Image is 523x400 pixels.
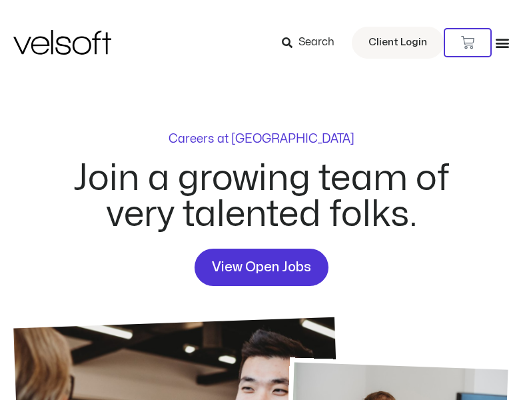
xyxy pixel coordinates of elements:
[195,249,328,286] a: View Open Jobs
[282,31,344,54] a: Search
[212,257,311,278] span: View Open Jobs
[13,30,111,55] img: Velsoft Training Materials
[368,34,427,51] span: Client Login
[352,27,444,59] a: Client Login
[298,34,334,51] span: Search
[169,133,354,145] p: Careers at [GEOGRAPHIC_DATA]
[58,161,466,233] h2: Join a growing team of very talented folks.
[495,35,510,50] div: Menu Toggle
